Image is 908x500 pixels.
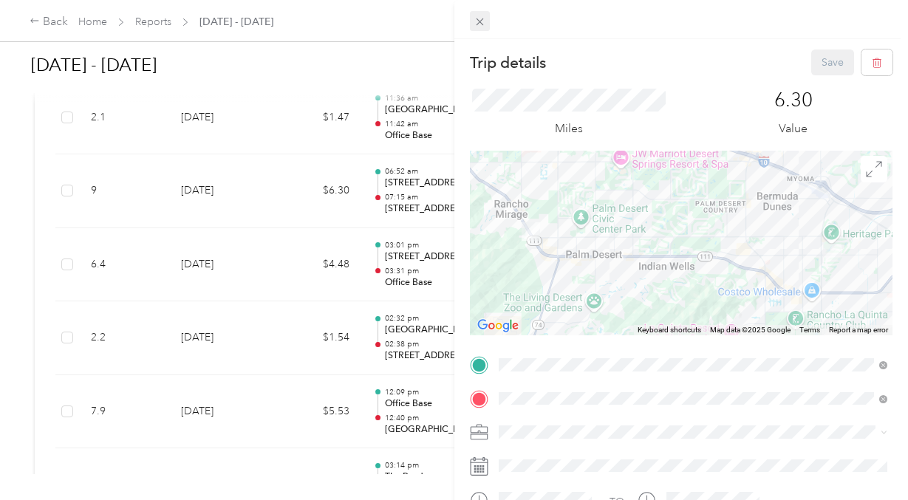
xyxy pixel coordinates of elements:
span: Map data ©2025 Google [710,326,791,334]
p: Trip details [470,52,546,73]
p: Miles [555,120,583,138]
img: Google [474,316,522,335]
p: Value [779,120,808,138]
iframe: Everlance-gr Chat Button Frame [825,417,908,500]
p: 6.30 [774,89,813,112]
a: Terms (opens in new tab) [799,326,820,334]
a: Open this area in Google Maps (opens a new window) [474,316,522,335]
button: Keyboard shortcuts [638,325,701,335]
a: Report a map error [829,326,888,334]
